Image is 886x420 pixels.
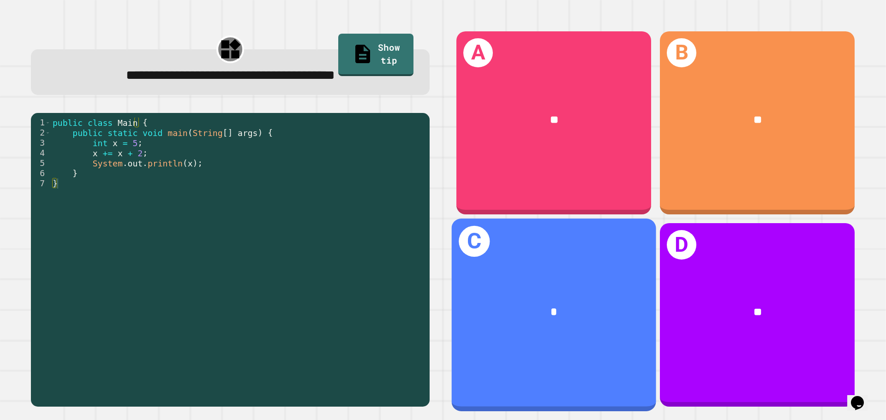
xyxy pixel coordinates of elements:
h1: A [463,38,493,68]
h1: B [667,38,696,68]
h1: C [459,226,490,257]
div: 3 [31,138,51,148]
div: 2 [31,128,51,138]
span: Toggle code folding, rows 2 through 6 [45,128,50,138]
span: Toggle code folding, rows 1 through 7 [45,118,50,128]
a: Show tip [338,34,413,76]
div: 4 [31,148,51,158]
div: 1 [31,118,51,128]
div: 5 [31,158,51,168]
div: 7 [31,178,51,189]
h1: D [667,230,696,260]
iframe: chat widget [847,383,877,411]
div: 6 [31,168,51,178]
